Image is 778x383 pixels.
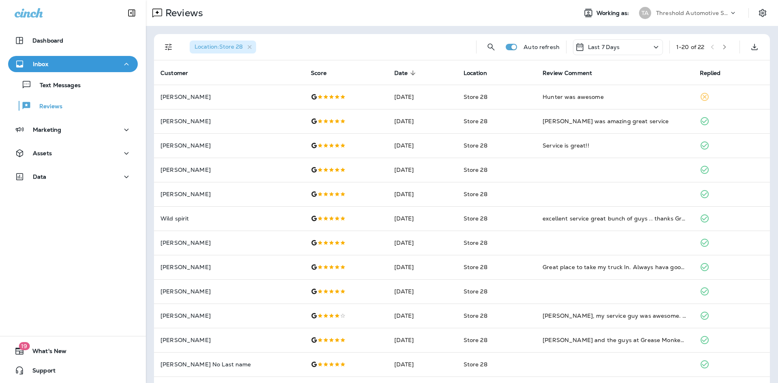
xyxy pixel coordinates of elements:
td: [DATE] [388,133,457,158]
span: Working as: [596,10,631,17]
div: 1 - 20 of 22 [676,44,704,50]
span: Store 28 [464,166,487,173]
td: [DATE] [388,85,457,109]
span: Customer [160,70,188,77]
button: Inbox [8,56,138,72]
div: Daniel, my service guy was awesome. Everybody in there was professional today, And I didn't get p... [543,312,686,320]
span: 19 [19,342,30,350]
p: Threshold Automotive Service dba Grease Monkey [656,10,729,16]
td: [DATE] [388,182,457,206]
button: Support [8,362,138,379]
span: Location [464,70,487,77]
button: 19What's New [8,343,138,359]
button: Assets [8,145,138,161]
td: [DATE] [388,304,457,328]
td: [DATE] [388,352,457,377]
p: [PERSON_NAME] [160,312,298,319]
span: What's New [24,348,66,357]
span: Store 28 [464,288,487,295]
button: Text Messages [8,76,138,93]
div: Danny and the guys at Grease Monkey are great! They get you in and out very quickly but also prov... [543,336,686,344]
p: Auto refresh [524,44,560,50]
span: Store 28 [464,312,487,319]
span: Store 28 [464,142,487,149]
p: Text Messages [32,82,81,90]
td: [DATE] [388,231,457,255]
p: [PERSON_NAME] [160,337,298,343]
p: Assets [33,150,52,156]
p: [PERSON_NAME] [160,167,298,173]
span: Store 28 [464,118,487,125]
p: [PERSON_NAME] [160,142,298,149]
div: Location:Store 28 [190,41,256,53]
span: Store 28 [464,190,487,198]
p: Marketing [33,126,61,133]
span: Store 28 [464,361,487,368]
span: Store 28 [464,336,487,344]
button: Marketing [8,122,138,138]
p: [PERSON_NAME] No Last name [160,361,298,368]
span: Location [464,69,498,77]
p: Data [33,173,47,180]
span: Store 28 [464,93,487,101]
p: Inbox [33,61,48,67]
p: [PERSON_NAME] [160,94,298,100]
td: [DATE] [388,158,457,182]
div: TA [639,7,651,19]
div: Great place to take my truck In. Always hava good attitude here. [543,263,686,271]
p: [PERSON_NAME] [160,288,298,295]
span: Review Comment [543,70,592,77]
div: Hunter was awesome [543,93,686,101]
span: Replied [700,70,721,77]
span: Location : Store 28 [194,43,243,50]
div: Danny was amazing great service [543,117,686,125]
td: [DATE] [388,279,457,304]
td: [DATE] [388,109,457,133]
button: Reviews [8,97,138,114]
button: Search Reviews [483,39,499,55]
button: Collapse Sidebar [120,5,143,21]
p: Wild spirit [160,215,298,222]
p: Reviews [162,7,203,19]
button: Export as CSV [746,39,763,55]
span: Date [394,69,419,77]
p: [PERSON_NAME] [160,240,298,246]
span: Store 28 [464,239,487,246]
p: Reviews [31,103,62,111]
button: Settings [755,6,770,20]
span: Support [24,367,56,377]
p: [PERSON_NAME] [160,264,298,270]
button: Filters [160,39,177,55]
span: Store 28 [464,215,487,222]
div: excellent service great bunch of guys .. thanks Grease monkey [543,214,686,223]
button: Data [8,169,138,185]
td: [DATE] [388,206,457,231]
p: Dashboard [32,37,63,44]
span: Customer [160,69,199,77]
td: [DATE] [388,328,457,352]
span: Replied [700,69,731,77]
p: [PERSON_NAME] [160,191,298,197]
p: [PERSON_NAME] [160,118,298,124]
button: Dashboard [8,32,138,49]
p: Last 7 Days [588,44,620,50]
span: Score [311,70,327,77]
span: Store 28 [464,263,487,271]
span: Review Comment [543,69,603,77]
span: Date [394,70,408,77]
td: [DATE] [388,255,457,279]
span: Score [311,69,337,77]
div: Service is great!! [543,141,686,150]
